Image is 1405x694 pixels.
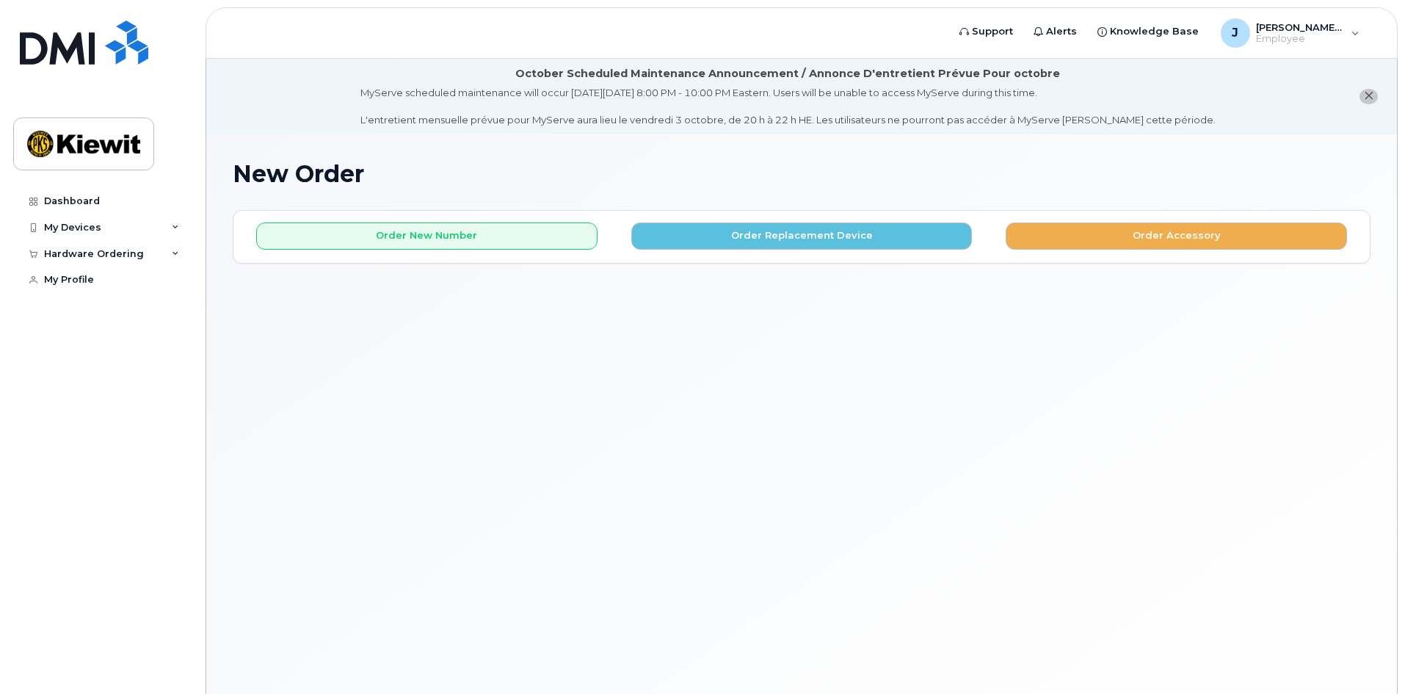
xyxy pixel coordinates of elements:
[256,223,598,250] button: Order New Number
[1359,89,1378,104] button: close notification
[631,223,973,250] button: Order Replacement Device
[1006,223,1347,250] button: Order Accessory
[515,66,1060,82] div: October Scheduled Maintenance Announcement / Annonce D'entretient Prévue Pour octobre
[360,86,1216,127] div: MyServe scheduled maintenance will occur [DATE][DATE] 8:00 PM - 10:00 PM Eastern. Users will be u...
[233,161,1370,187] h1: New Order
